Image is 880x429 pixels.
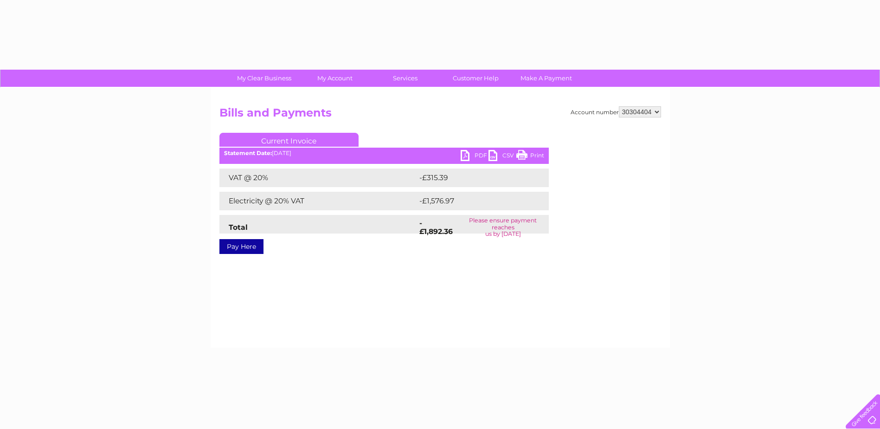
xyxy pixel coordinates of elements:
div: Account number [571,106,661,117]
a: Customer Help [437,70,514,87]
a: Make A Payment [508,70,585,87]
a: CSV [488,150,516,163]
a: My Clear Business [226,70,302,87]
td: -£1,576.97 [417,192,535,210]
a: Print [516,150,544,163]
b: Statement Date: [224,149,272,156]
a: Services [367,70,443,87]
td: VAT @ 20% [219,169,417,187]
strong: Total [229,223,248,232]
div: [DATE] [219,150,549,156]
h2: Bills and Payments [219,106,661,124]
td: -£315.39 [417,169,533,187]
a: PDF [461,150,488,163]
a: Current Invoice [219,133,359,147]
td: Please ensure payment reaches us by [DATE] [457,215,549,240]
td: Electricity @ 20% VAT [219,192,417,210]
a: Pay Here [219,239,263,254]
strong: -£1,892.36 [419,219,453,236]
a: My Account [296,70,373,87]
